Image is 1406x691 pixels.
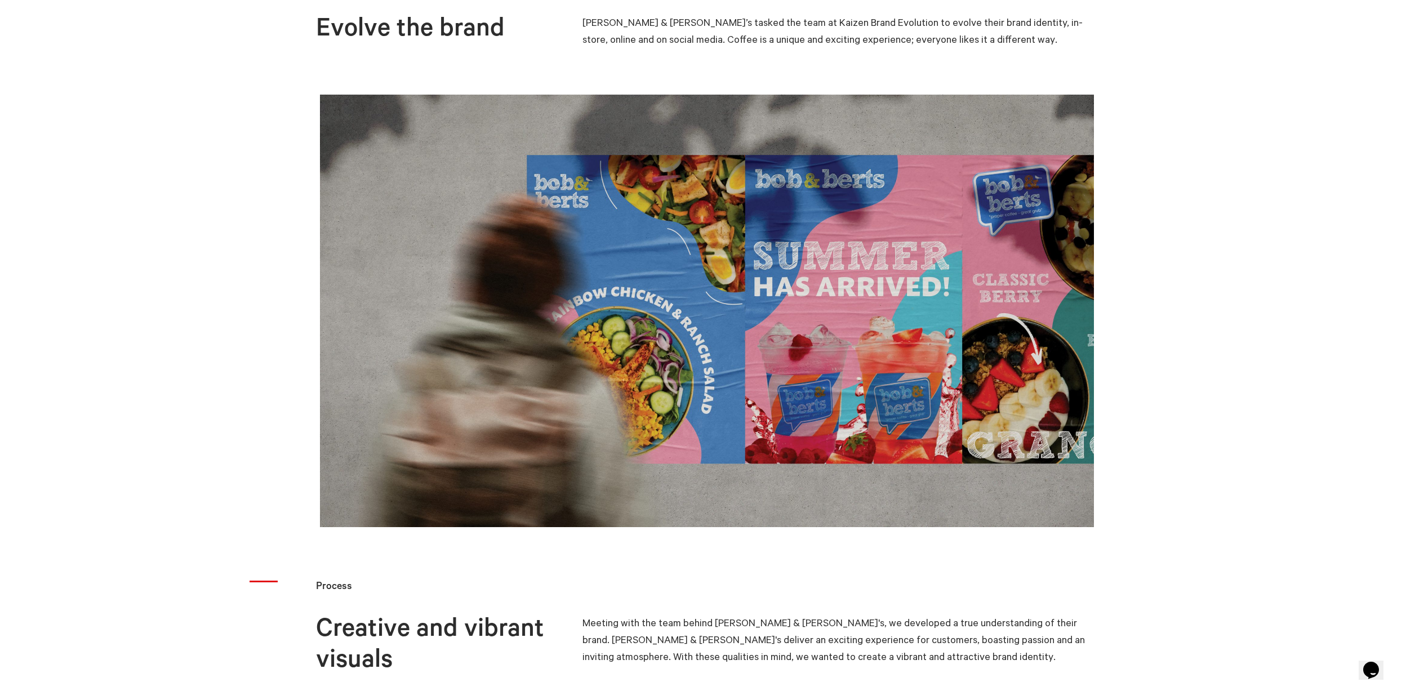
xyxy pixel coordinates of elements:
[1359,646,1395,680] iframe: chat widget
[316,616,566,678] h2: Creative and vibrant visuals
[582,614,1094,665] p: Meeting with the team behind [PERSON_NAME] & [PERSON_NAME]'s, we developed a true understanding o...
[320,95,1093,527] img: Challenge
[316,16,566,47] h2: Evolve the brand
[316,578,566,594] h4: Process
[582,14,1094,48] p: [PERSON_NAME] & [PERSON_NAME]’s tasked the team at Kaizen Brand Evolution to evolve their brand i...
